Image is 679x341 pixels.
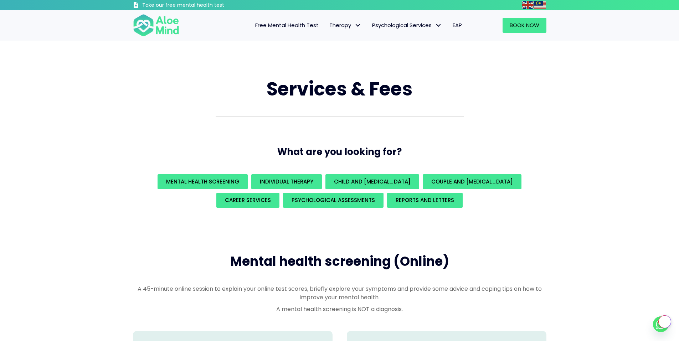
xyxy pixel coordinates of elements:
[324,18,367,33] a: TherapyTherapy: submenu
[292,196,375,204] span: Psychological assessments
[534,1,546,9] a: Malay
[133,2,262,10] a: Take our free mental health test
[447,18,467,33] a: EAP
[433,20,444,31] span: Psychological Services: submenu
[334,178,411,185] span: Child and [MEDICAL_DATA]
[277,145,402,158] span: What are you looking for?
[503,18,546,33] a: Book Now
[255,21,319,29] span: Free Mental Health Test
[522,1,534,9] a: English
[133,14,179,37] img: Aloe mind Logo
[250,18,324,33] a: Free Mental Health Test
[260,178,313,185] span: Individual Therapy
[510,21,539,29] span: Book Now
[387,193,463,208] a: REPORTS AND LETTERS
[534,1,546,9] img: ms
[166,178,239,185] span: Mental Health Screening
[431,178,513,185] span: Couple and [MEDICAL_DATA]
[158,174,248,189] a: Mental Health Screening
[189,18,467,33] nav: Menu
[325,174,419,189] a: Child and [MEDICAL_DATA]
[142,2,262,9] h3: Take our free mental health test
[267,76,412,102] span: Services & Fees
[653,316,669,332] a: Whatsapp
[133,172,546,210] div: What are you looking for?
[522,1,534,9] img: en
[230,252,449,270] span: Mental health screening (Online)
[216,193,279,208] a: Career Services
[283,193,384,208] a: Psychological assessments
[329,21,361,29] span: Therapy
[353,20,363,31] span: Therapy: submenu
[396,196,454,204] span: REPORTS AND LETTERS
[367,18,447,33] a: Psychological ServicesPsychological Services: submenu
[453,21,462,29] span: EAP
[133,305,546,313] p: A mental health screening is NOT a diagnosis.
[133,285,546,301] p: A 45-minute online session to explain your online test scores, briefly explore your symptoms and ...
[251,174,322,189] a: Individual Therapy
[225,196,271,204] span: Career Services
[372,21,442,29] span: Psychological Services
[423,174,521,189] a: Couple and [MEDICAL_DATA]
